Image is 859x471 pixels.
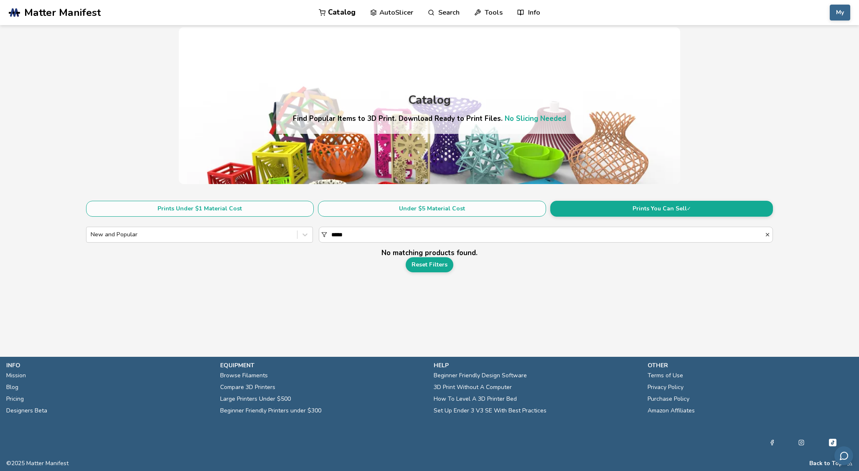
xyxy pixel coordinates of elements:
[408,94,451,107] div: Catalog
[648,370,683,381] a: Terms of Use
[6,381,18,393] a: Blog
[648,381,684,393] a: Privacy Policy
[220,393,291,405] a: Large Printers Under $500
[220,370,268,381] a: Browse Filaments
[798,438,804,448] a: Instagram
[318,201,546,217] button: Under $5 Material Cost
[505,114,566,123] a: No Slicing Needed
[406,257,453,272] a: Reset Filters
[293,114,566,123] h4: Find Popular Items to 3D Print. Download Ready to Print Files.
[434,393,517,405] a: How To Level A 3D Printer Bed
[434,361,639,370] p: help
[91,231,92,238] input: New and Popular
[220,361,426,370] p: equipment
[220,405,321,417] a: Beginner Friendly Printers under $300
[809,460,843,467] button: Back to Top
[6,370,26,381] a: Mission
[648,405,695,417] a: Amazon Affiliates
[830,5,850,20] button: My
[86,248,773,257] p: No matching products found.
[24,7,101,18] span: Matter Manifest
[828,438,838,448] a: Tiktok
[834,446,853,465] button: Send feedback via email
[648,361,853,370] p: other
[847,460,853,467] a: RSS Feed
[6,361,212,370] p: info
[648,393,689,405] a: Purchase Policy
[86,201,314,217] button: Prints Under $1 Material Cost
[6,460,69,467] span: © 2025 Matter Manifest
[434,370,527,381] a: Beginner Friendly Design Software
[434,405,546,417] a: Set Up Ender 3 V3 SE With Best Practices
[550,201,773,217] button: Prints You Can Sell✓
[769,438,775,448] a: Facebook
[220,381,275,393] a: Compare 3D Printers
[6,405,47,417] a: Designers Beta
[6,393,24,405] a: Pricing
[434,381,512,393] a: 3D Print Without A Computer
